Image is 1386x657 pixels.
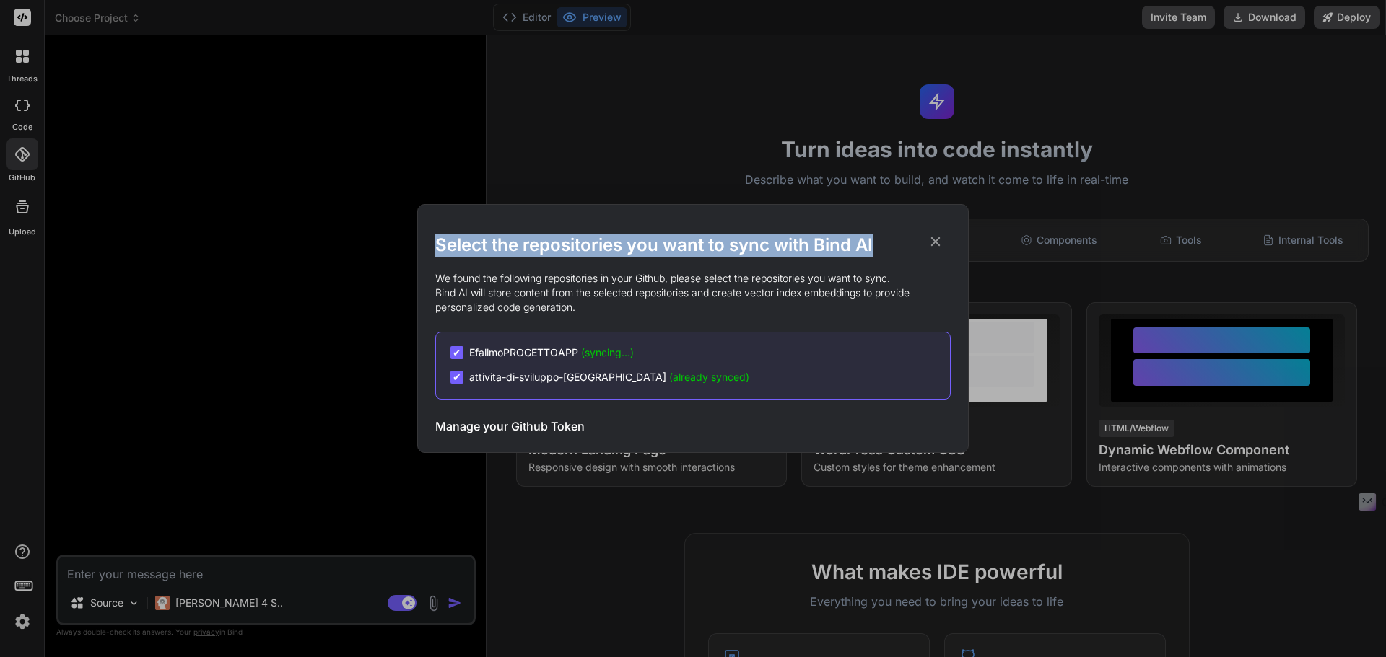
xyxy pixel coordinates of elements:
[453,345,461,360] span: ✔
[469,370,749,384] span: attivita-di-sviluppo-[GEOGRAPHIC_DATA]
[581,346,634,358] span: (syncing...)
[669,371,749,383] span: (already synced)
[435,418,585,435] h3: Manage your Github Token
[469,345,634,360] span: EfallmoPROGETTOAPP
[435,271,951,314] p: We found the following repositories in your Github, please select the repositories you want to sy...
[453,370,461,384] span: ✔
[435,234,951,257] h2: Select the repositories you want to sync with Bind AI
